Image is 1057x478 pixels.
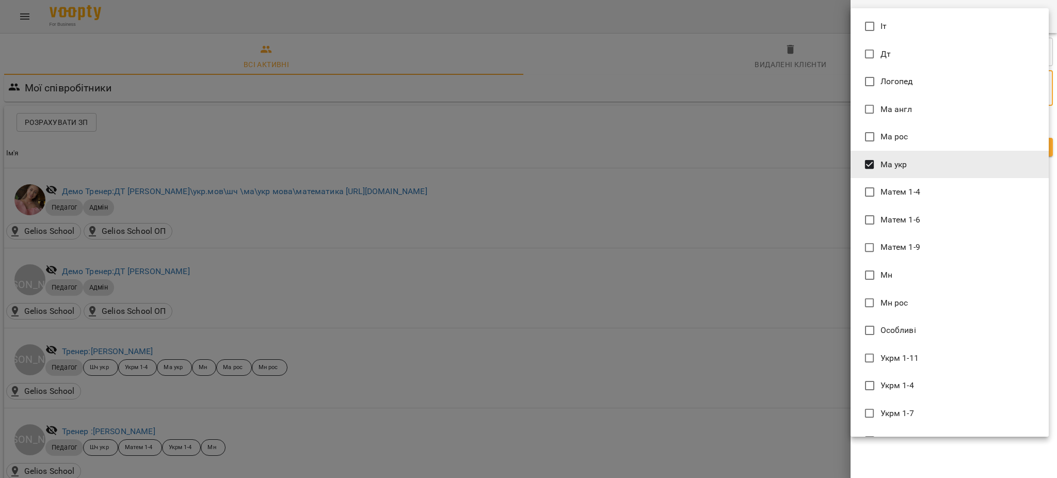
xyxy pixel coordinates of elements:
span: Ма рос [880,131,908,143]
span: Укрм 1-4 [880,379,914,392]
span: Матем 1-9 [880,241,920,253]
span: Укрм 1-11 [880,352,919,364]
span: Дт [880,48,891,60]
span: Мн рос [880,297,908,309]
span: Ма укр [880,158,907,171]
span: Ма англ [880,103,912,116]
span: Іт [880,20,887,33]
span: Логопед [880,75,913,88]
span: Матем 1-6 [880,214,920,226]
span: Особливі [880,324,916,337]
span: Матем 1-4 [880,186,920,198]
span: Укрм 1-7 [880,407,914,420]
span: Мн [880,269,892,281]
span: Укрм 1-9 [880,435,914,447]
